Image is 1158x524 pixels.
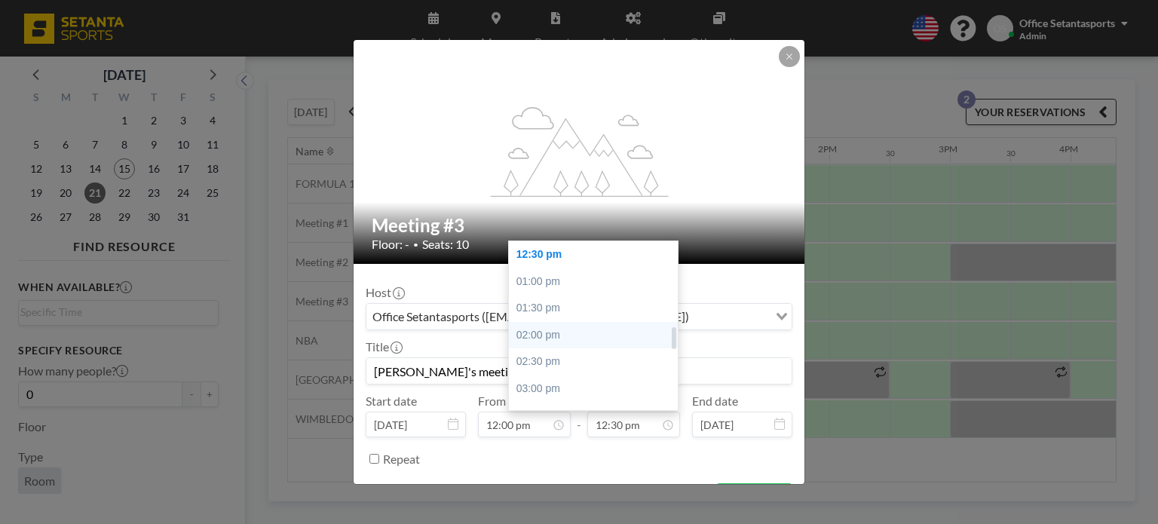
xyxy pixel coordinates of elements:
[366,304,792,329] div: Search for option
[366,285,403,300] label: Host
[509,348,685,375] div: 02:30 pm
[478,394,506,409] label: From
[372,214,788,237] h2: Meeting #3
[366,358,792,384] input: Office's reservation
[716,483,792,510] button: BOOK NOW
[369,307,692,326] span: Office Setantasports ([EMAIL_ADDRESS][DOMAIN_NAME])
[366,339,401,354] label: Title
[509,241,685,268] div: 12:30 pm
[491,106,669,196] g: flex-grow: 1.2;
[509,295,685,322] div: 01:30 pm
[577,399,581,432] span: -
[509,403,685,430] div: 03:30 pm
[509,375,685,403] div: 03:00 pm
[366,394,417,409] label: Start date
[372,237,409,252] span: Floor: -
[509,268,685,296] div: 01:00 pm
[383,452,420,467] label: Repeat
[509,322,685,349] div: 02:00 pm
[422,237,469,252] span: Seats: 10
[694,307,767,326] input: Search for option
[413,239,418,250] span: •
[692,394,738,409] label: End date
